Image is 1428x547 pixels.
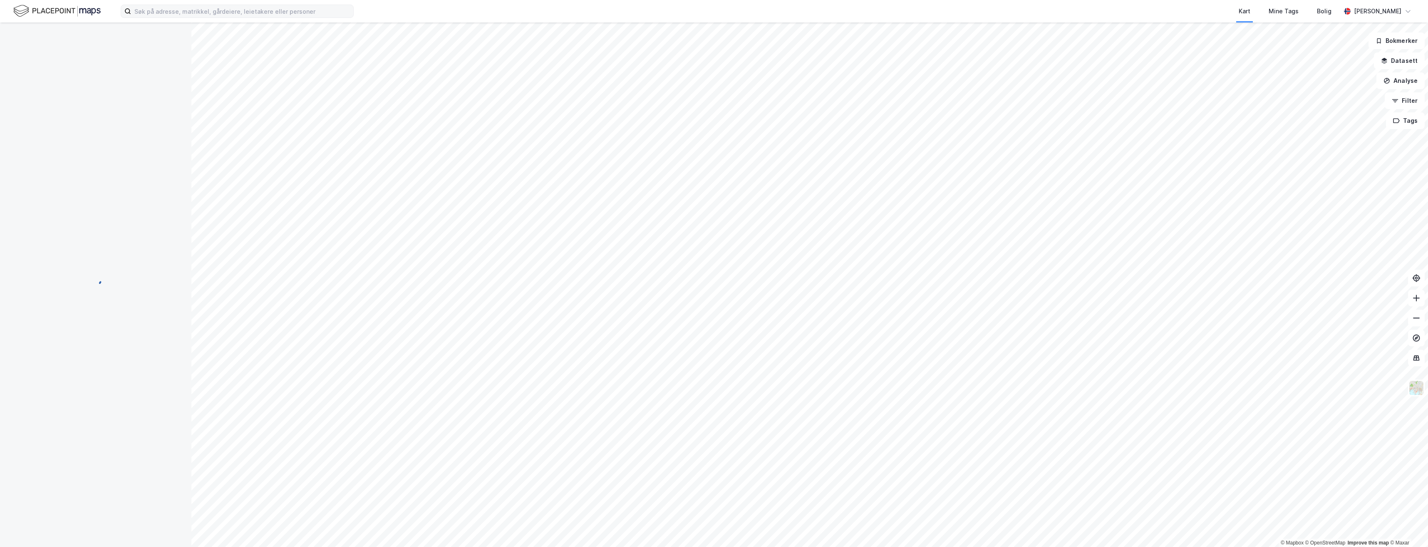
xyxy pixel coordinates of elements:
[1317,6,1331,16] div: Bolig
[1354,6,1401,16] div: [PERSON_NAME]
[1305,540,1346,546] a: OpenStreetMap
[1376,72,1425,89] button: Analyse
[1269,6,1299,16] div: Mine Tags
[1385,92,1425,109] button: Filter
[1386,112,1425,129] button: Tags
[89,273,102,286] img: spinner.a6d8c91a73a9ac5275cf975e30b51cfb.svg
[131,5,353,17] input: Søk på adresse, matrikkel, gårdeiere, leietakere eller personer
[13,4,101,18] img: logo.f888ab2527a4732fd821a326f86c7f29.svg
[1408,380,1424,396] img: Z
[1239,6,1250,16] div: Kart
[1374,52,1425,69] button: Datasett
[1386,507,1428,547] iframe: Chat Widget
[1348,540,1389,546] a: Improve this map
[1368,32,1425,49] button: Bokmerker
[1281,540,1304,546] a: Mapbox
[1386,507,1428,547] div: Kontrollprogram for chat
